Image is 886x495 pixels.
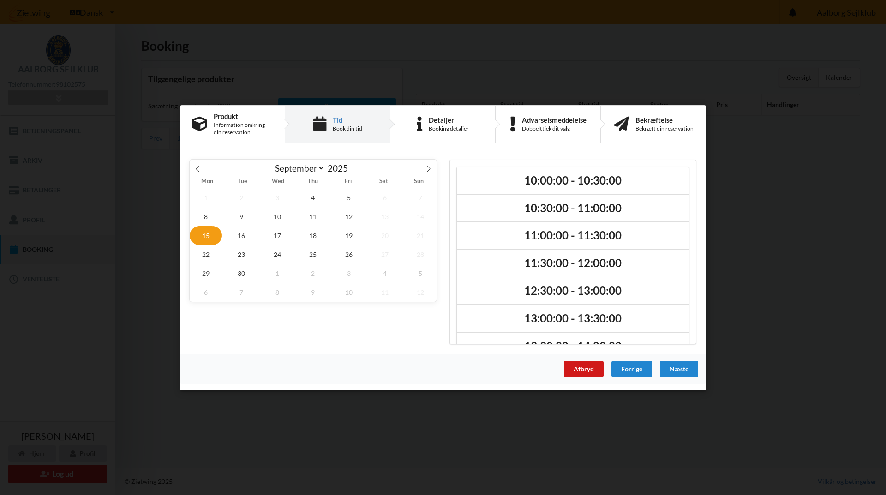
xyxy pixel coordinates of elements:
[404,263,437,282] span: October 5, 2025
[190,263,222,282] span: September 29, 2025
[297,207,329,226] span: September 11, 2025
[369,207,401,226] span: September 13, 2025
[325,163,355,173] input: Year
[226,282,258,301] span: October 7, 2025
[333,207,365,226] span: September 12, 2025
[333,263,365,282] span: October 3, 2025
[261,282,293,301] span: October 8, 2025
[226,188,258,207] span: September 2, 2025
[333,226,365,245] span: September 19, 2025
[522,125,587,132] div: Dobbelttjek dit valg
[261,207,293,226] span: September 10, 2025
[404,282,437,301] span: October 12, 2025
[333,188,365,207] span: September 5, 2025
[401,179,437,185] span: Sun
[331,179,366,185] span: Fri
[225,179,260,185] span: Tue
[463,284,682,298] h2: 12:30:00 - 13:00:00
[635,125,694,132] div: Bekræft din reservation
[261,263,293,282] span: October 1, 2025
[404,188,437,207] span: September 7, 2025
[463,228,682,243] h2: 11:00:00 - 11:30:00
[214,121,273,136] div: Information omkring din reservation
[271,162,325,174] select: Month
[463,256,682,270] h2: 11:30:00 - 12:00:00
[463,173,682,187] h2: 10:00:00 - 10:30:00
[226,207,258,226] span: September 9, 2025
[190,245,222,263] span: September 22, 2025
[190,188,222,207] span: September 1, 2025
[369,282,401,301] span: October 11, 2025
[297,188,329,207] span: September 4, 2025
[429,116,469,123] div: Detaljer
[333,282,365,301] span: October 10, 2025
[333,125,362,132] div: Book din tid
[297,226,329,245] span: September 18, 2025
[404,207,437,226] span: September 14, 2025
[635,116,694,123] div: Bekræftelse
[333,116,362,123] div: Tid
[369,226,401,245] span: September 20, 2025
[190,207,222,226] span: September 8, 2025
[226,245,258,263] span: September 23, 2025
[295,179,330,185] span: Thu
[190,226,222,245] span: September 15, 2025
[333,245,365,263] span: September 26, 2025
[297,245,329,263] span: September 25, 2025
[226,226,258,245] span: September 16, 2025
[369,263,401,282] span: October 4, 2025
[404,245,437,263] span: September 28, 2025
[611,360,652,377] div: Forrige
[660,360,698,377] div: Næste
[369,245,401,263] span: September 27, 2025
[463,201,682,215] h2: 10:30:00 - 11:00:00
[261,226,293,245] span: September 17, 2025
[214,112,273,119] div: Produkt
[297,263,329,282] span: October 2, 2025
[429,125,469,132] div: Booking detaljer
[190,282,222,301] span: October 6, 2025
[369,188,401,207] span: September 6, 2025
[297,282,329,301] span: October 9, 2025
[261,188,293,207] span: September 3, 2025
[226,263,258,282] span: September 30, 2025
[190,179,225,185] span: Mon
[564,360,604,377] div: Afbryd
[463,339,682,353] h2: 13:30:00 - 14:00:00
[260,179,295,185] span: Wed
[522,116,587,123] div: Advarselsmeddelelse
[261,245,293,263] span: September 24, 2025
[463,311,682,326] h2: 13:00:00 - 13:30:00
[366,179,401,185] span: Sat
[404,226,437,245] span: September 21, 2025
